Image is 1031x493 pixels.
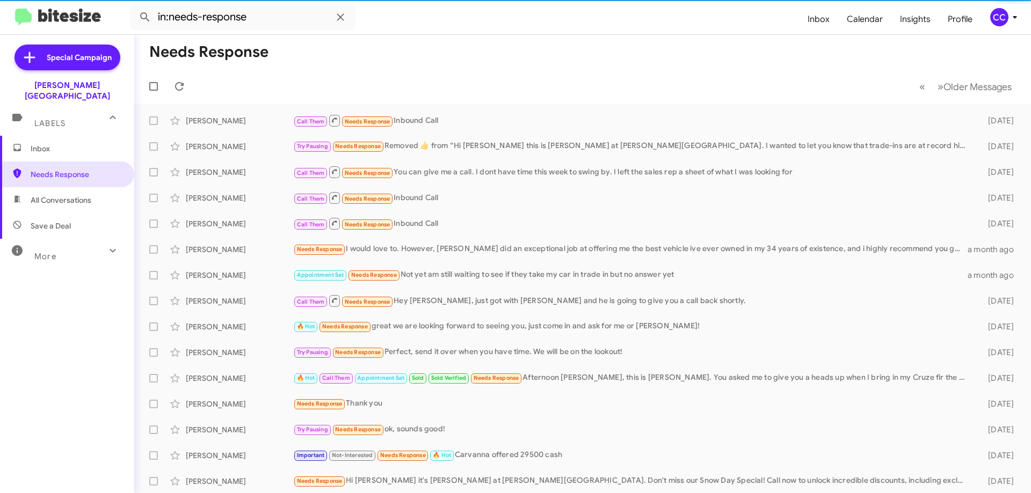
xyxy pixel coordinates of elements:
[412,374,424,381] span: Sold
[345,195,390,202] span: Needs Response
[34,252,56,261] span: More
[357,374,404,381] span: Appointment Set
[186,167,293,178] div: [PERSON_NAME]
[186,399,293,409] div: [PERSON_NAME]
[297,477,343,484] span: Needs Response
[186,476,293,487] div: [PERSON_NAME]
[297,271,344,278] span: Appointment Set
[297,170,325,176] span: Call Them
[186,321,293,332] div: [PERSON_NAME]
[293,320,971,333] div: great we are looking forward to seeing you, just come in and ask for me or [PERSON_NAME]!
[297,298,325,305] span: Call Them
[293,165,971,179] div: You can give me a call. I dont have time this week to swing by. I left the sales rep a sheet of w...
[293,423,971,436] div: ok, sounds good!
[297,349,328,356] span: Try Pausing
[332,452,373,459] span: Not-Interested
[297,400,343,407] span: Needs Response
[971,399,1022,409] div: [DATE]
[14,45,120,70] a: Special Campaign
[799,4,838,35] a: Inbox
[990,8,1008,26] div: CC
[335,349,381,356] span: Needs Response
[297,195,325,202] span: Call Them
[293,114,971,127] div: Inbound Call
[130,4,355,30] input: Search
[971,115,1022,126] div: [DATE]
[943,81,1012,93] span: Older Messages
[293,140,971,152] div: Removed ‌👍‌ from “ Hi [PERSON_NAME] this is [PERSON_NAME] at [PERSON_NAME][GEOGRAPHIC_DATA]. I wa...
[971,476,1022,487] div: [DATE]
[891,4,939,35] a: Insights
[931,76,1018,98] button: Next
[351,271,397,278] span: Needs Response
[971,321,1022,332] div: [DATE]
[335,143,381,150] span: Needs Response
[971,141,1022,152] div: [DATE]
[293,398,971,410] div: Thank you
[919,80,925,93] span: «
[47,52,112,63] span: Special Campaign
[186,115,293,126] div: [PERSON_NAME]
[345,118,390,125] span: Needs Response
[938,80,943,93] span: »
[297,426,328,433] span: Try Pausing
[186,296,293,306] div: [PERSON_NAME]
[293,294,971,307] div: Hey [PERSON_NAME], just got with [PERSON_NAME] and he is going to give you a call back shortly.
[186,347,293,358] div: [PERSON_NAME]
[939,4,981,35] a: Profile
[297,323,315,330] span: 🔥 Hot
[186,270,293,281] div: [PERSON_NAME]
[297,452,325,459] span: Important
[322,323,368,330] span: Needs Response
[186,424,293,435] div: [PERSON_NAME]
[293,269,968,281] div: Not yet am still waiting to see if they take my car in trade in but no answer yet
[380,452,426,459] span: Needs Response
[968,244,1022,255] div: a month ago
[186,244,293,255] div: [PERSON_NAME]
[293,346,971,358] div: Perfect, send it over when you have time. We will be on the lookout!
[297,221,325,228] span: Call Them
[335,426,381,433] span: Needs Response
[293,372,971,384] div: Afternoon [PERSON_NAME], this is [PERSON_NAME]. You asked me to give you a heads up when I bring ...
[31,195,91,205] span: All Conversations
[433,452,451,459] span: 🔥 Hot
[981,8,1019,26] button: CC
[293,217,971,230] div: Inbound Call
[345,221,390,228] span: Needs Response
[971,373,1022,384] div: [DATE]
[971,193,1022,203] div: [DATE]
[913,76,932,98] button: Previous
[322,374,350,381] span: Call Them
[293,191,971,204] div: Inbound Call
[34,119,66,128] span: Labels
[971,167,1022,178] div: [DATE]
[186,218,293,229] div: [PERSON_NAME]
[971,218,1022,229] div: [DATE]
[297,246,343,253] span: Needs Response
[293,449,971,461] div: Carvanna offered 29500 cash
[293,475,971,487] div: Hi [PERSON_NAME] it's [PERSON_NAME] at [PERSON_NAME][GEOGRAPHIC_DATA]. Don't miss our Snow Day Sp...
[31,143,122,154] span: Inbox
[431,374,467,381] span: Sold Verified
[186,373,293,384] div: [PERSON_NAME]
[838,4,891,35] a: Calendar
[186,141,293,152] div: [PERSON_NAME]
[31,220,71,231] span: Save a Deal
[968,270,1022,281] div: a month ago
[293,243,968,255] div: I would love to. However, [PERSON_NAME] did an exceptional job at offering me the best vehicle iv...
[149,43,268,61] h1: Needs Response
[31,169,122,180] span: Needs Response
[913,76,1018,98] nav: Page navigation example
[297,118,325,125] span: Call Them
[345,170,390,176] span: Needs Response
[971,347,1022,358] div: [DATE]
[474,374,519,381] span: Needs Response
[297,374,315,381] span: 🔥 Hot
[297,143,328,150] span: Try Pausing
[971,424,1022,435] div: [DATE]
[186,450,293,461] div: [PERSON_NAME]
[971,450,1022,461] div: [DATE]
